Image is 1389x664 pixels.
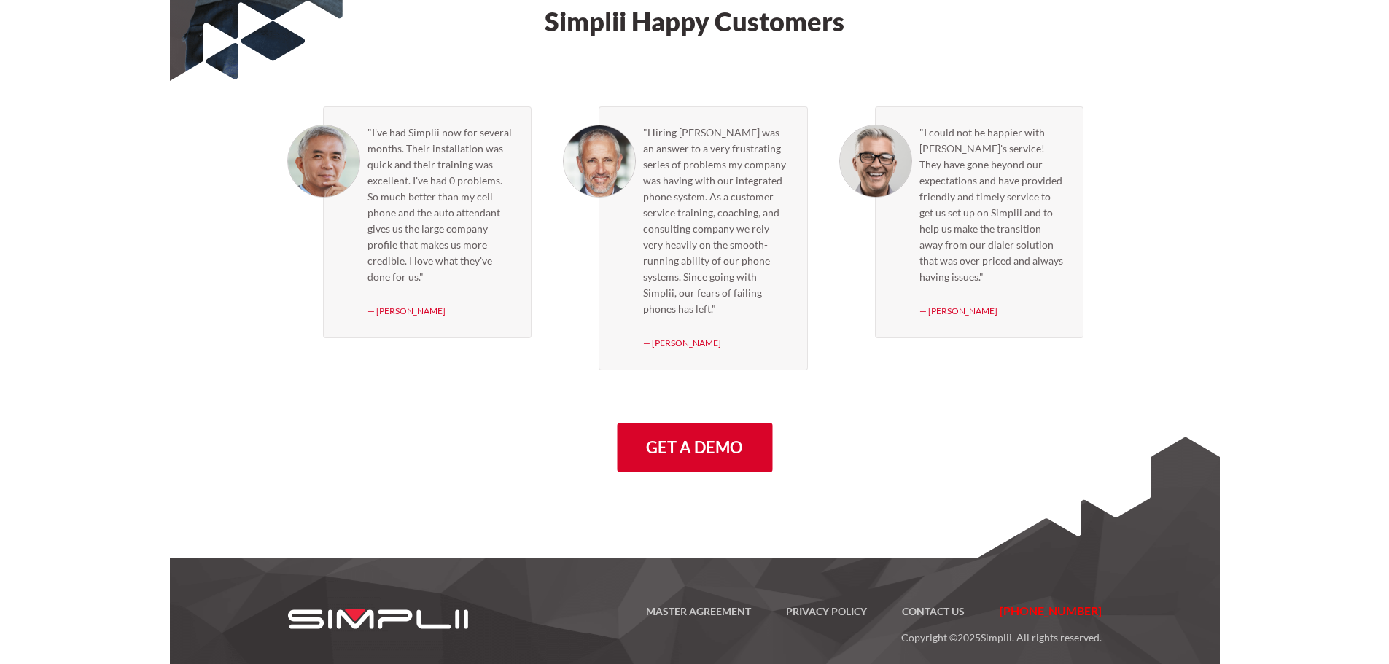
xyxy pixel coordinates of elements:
blockquote: "I could not be happier with [PERSON_NAME]'s service! They have gone beyond our expectations and ... [919,125,1066,285]
blockquote: "I've had Simplii now for several months. Their installation was quick and their training was exc... [367,125,514,285]
span: 2025 [957,631,981,644]
a: Contact US [884,603,982,620]
div: — [PERSON_NAME] [367,302,514,320]
div: — [PERSON_NAME] [919,302,1066,320]
p: Copyright © Simplii. All rights reserved. [495,620,1102,647]
blockquote: "Hiring [PERSON_NAME] was an answer to a very frustrating series of problems my company was havin... [643,125,790,317]
span: [PHONE_NUMBER] [1000,604,1102,617]
a: Privacy Policy [769,603,884,620]
div: — [PERSON_NAME] [643,335,790,352]
a: Master Agreement [629,603,769,620]
a: Get a Demo [617,423,772,472]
